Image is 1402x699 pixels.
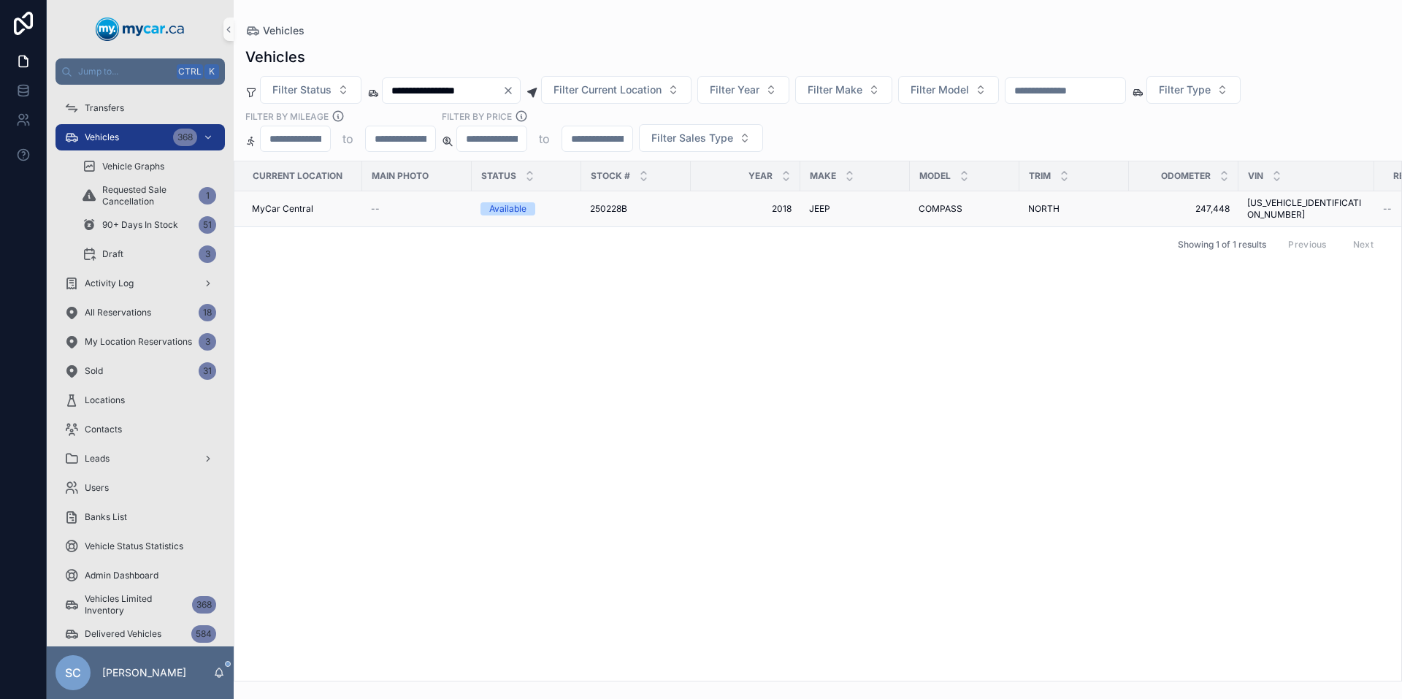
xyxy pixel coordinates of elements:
div: 3 [199,333,216,351]
div: scrollable content [47,85,234,646]
a: Vehicles [245,23,304,38]
button: Select Button [639,124,763,152]
a: Contacts [55,416,225,443]
a: Banks List [55,504,225,530]
span: K [206,66,218,77]
span: Stock # [591,170,630,182]
div: 31 [199,362,216,380]
span: Requested Sale Cancellation [102,184,193,207]
span: My Location Reservations [85,336,192,348]
p: [PERSON_NAME] [102,665,186,680]
span: Current Location [253,170,342,182]
span: Showing 1 of 1 results [1178,239,1266,251]
div: 368 [173,129,197,146]
span: Year [748,170,773,182]
a: Draft3 [73,241,225,267]
p: to [342,130,353,148]
a: Vehicles Limited Inventory368 [55,592,225,618]
a: JEEP [809,203,901,215]
a: All Reservations18 [55,299,225,326]
span: Vehicles [85,131,119,143]
span: MyCar Central [252,203,313,215]
h1: Vehicles [245,47,305,67]
div: 1 [199,187,216,205]
span: SC [65,664,81,681]
span: Vehicles Limited Inventory [85,593,186,616]
span: Contacts [85,424,122,435]
span: Leads [85,453,110,465]
label: Filter By Mileage [245,110,329,123]
span: Vehicle Graphs [102,161,164,172]
span: Filter Year [710,83,759,97]
span: Locations [85,394,125,406]
span: Filter Make [808,83,862,97]
span: Filter Status [272,83,332,97]
span: 2018 [700,203,792,215]
a: Transfers [55,95,225,121]
a: NORTH [1028,203,1120,215]
span: Make [810,170,836,182]
button: Select Button [697,76,789,104]
div: 584 [191,625,216,643]
span: Delivered Vehicles [85,628,161,640]
div: Available [489,202,526,215]
a: Available [480,202,572,215]
a: My Location Reservations3 [55,329,225,355]
div: 368 [192,596,216,614]
a: Users [55,475,225,501]
span: Users [85,482,109,494]
a: 247,448 [1138,203,1230,215]
button: Select Button [795,76,892,104]
span: Filter Model [911,83,969,97]
span: Vehicle Status Statistics [85,541,183,552]
a: 250228B [590,203,682,215]
span: Sold [85,365,103,377]
button: Clear [502,85,520,96]
a: COMPASS [919,203,1011,215]
a: -- [371,203,463,215]
span: VIN [1248,170,1263,182]
span: 90+ Days In Stock [102,219,178,231]
button: Select Button [898,76,999,104]
a: Activity Log [55,270,225,297]
a: Vehicles368 [55,124,225,150]
span: NORTH [1028,203,1060,215]
span: Trim [1029,170,1051,182]
span: 250228B [590,203,627,215]
a: Locations [55,387,225,413]
button: Select Button [541,76,692,104]
span: COMPASS [919,203,962,215]
span: Filter Current Location [553,83,662,97]
span: -- [371,203,380,215]
a: Delivered Vehicles584 [55,621,225,647]
button: Select Button [1146,76,1241,104]
p: to [539,130,550,148]
span: Transfers [85,102,124,114]
span: Model [919,170,951,182]
span: Admin Dashboard [85,570,158,581]
span: Banks List [85,511,127,523]
div: 18 [199,304,216,321]
span: Jump to... [78,66,171,77]
span: Ctrl [177,64,203,79]
a: [US_VEHICLE_IDENTIFICATION_NUMBER] [1247,197,1365,221]
img: App logo [96,18,185,41]
a: Admin Dashboard [55,562,225,589]
a: Leads [55,446,225,472]
span: Odometer [1161,170,1211,182]
a: Vehicle Graphs [73,153,225,180]
button: Select Button [260,76,361,104]
span: Main Photo [372,170,429,182]
span: Draft [102,248,123,260]
span: -- [1383,203,1392,215]
span: Vehicles [263,23,304,38]
a: Sold31 [55,358,225,384]
span: Status [481,170,516,182]
a: MyCar Central [252,203,353,215]
a: Requested Sale Cancellation1 [73,183,225,209]
span: Filter Type [1159,83,1211,97]
button: Jump to...CtrlK [55,58,225,85]
a: Vehicle Status Statistics [55,533,225,559]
